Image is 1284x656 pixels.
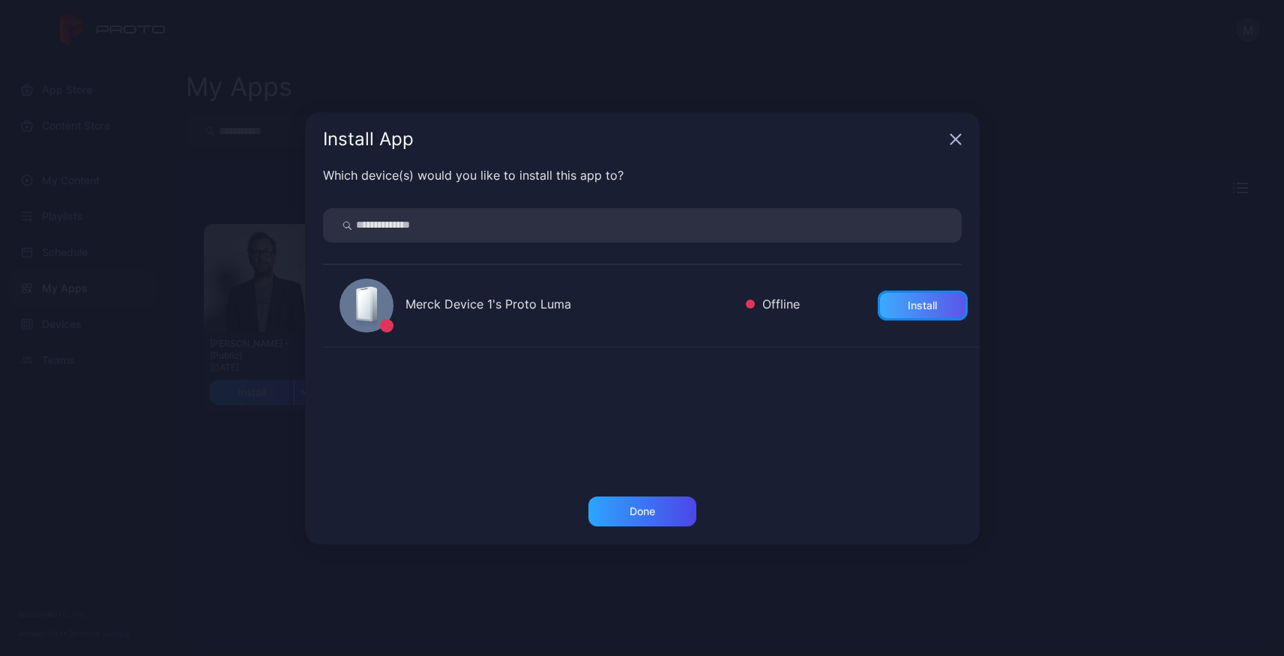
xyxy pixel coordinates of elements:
[323,130,944,148] div: Install App
[588,496,696,526] button: Done
[746,295,800,317] div: Offline
[630,505,655,517] div: Done
[323,166,962,184] div: Which device(s) would you like to install this app to?
[406,295,734,317] div: Merck Device 1's Proto Luma
[878,291,968,321] button: Install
